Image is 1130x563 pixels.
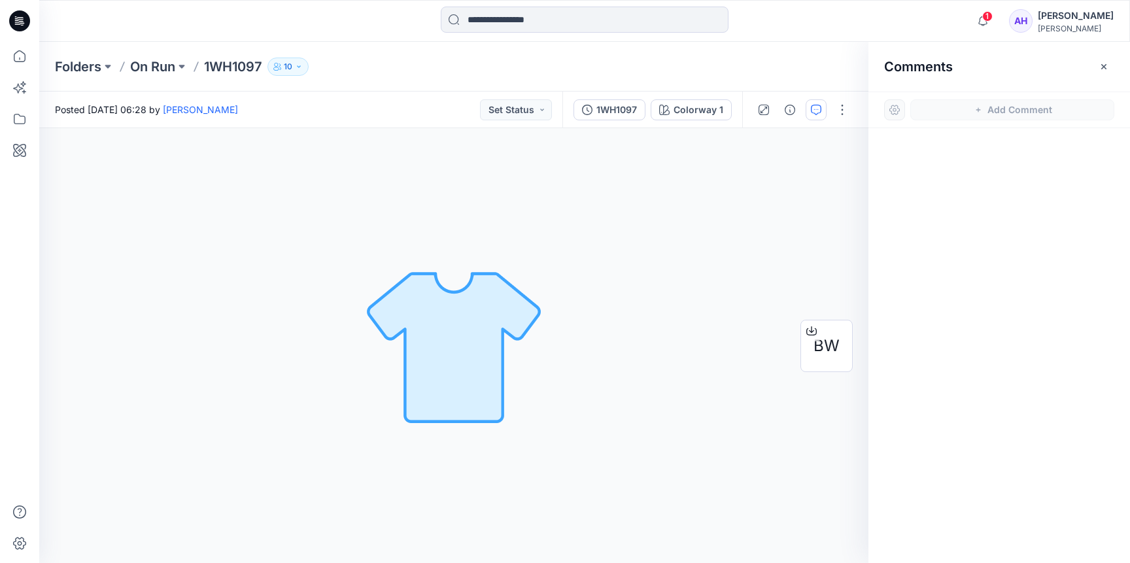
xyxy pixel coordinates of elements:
[910,99,1114,120] button: Add Comment
[163,104,238,115] a: [PERSON_NAME]
[779,99,800,120] button: Details
[596,103,637,117] div: 1WH1097
[1038,8,1114,24] div: [PERSON_NAME]
[267,58,309,76] button: 10
[362,254,545,437] img: No Outline
[884,59,953,75] h2: Comments
[130,58,175,76] a: On Run
[674,103,723,117] div: Colorway 1
[813,334,840,358] span: BW
[574,99,645,120] button: 1WH1097
[204,58,262,76] p: 1WH1097
[55,58,101,76] a: Folders
[982,11,993,22] span: 1
[1038,24,1114,33] div: [PERSON_NAME]
[1009,9,1033,33] div: AH
[284,60,292,74] p: 10
[651,99,732,120] button: Colorway 1
[55,103,238,116] span: Posted [DATE] 06:28 by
